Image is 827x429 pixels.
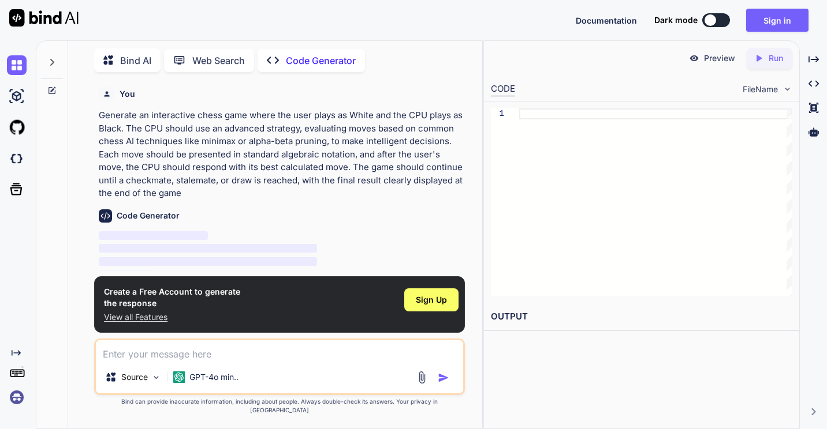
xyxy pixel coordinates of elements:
h1: Create a Free Account to generate the response [104,286,240,309]
span: ‌ [99,244,317,253]
span: ‌ [99,257,317,266]
img: darkCloudIdeIcon [7,149,27,168]
img: icon [438,372,449,383]
p: Web Search [192,54,245,67]
h6: Code Generator [117,210,180,221]
p: Run [769,52,783,64]
img: githubLight [7,118,27,137]
span: Dark mode [654,14,698,26]
img: GPT-4o mini [173,371,185,383]
img: Bind AI [9,9,79,27]
span: Documentation [576,16,637,25]
img: signin [7,387,27,407]
span: ‌ [99,231,208,240]
img: attachment [415,371,429,384]
div: 1 [491,108,504,119]
p: Bind AI [120,54,151,67]
p: Bind can provide inaccurate information, including about people. Always double-check its answers.... [94,397,465,415]
p: Generate an interactive chess game where the user plays as White and the CPU plays as Black. The ... [99,109,463,200]
h6: You [120,88,135,100]
p: Code Generator [286,54,356,67]
img: ai-studio [7,86,27,106]
p: Preview [704,52,735,64]
div: CODE [491,82,515,96]
button: Sign in [746,9,809,32]
p: Source [121,371,148,383]
img: chat [7,55,27,75]
span: ‌ [99,270,154,279]
span: Sign Up [416,294,447,306]
img: Pick Models [151,372,161,382]
img: preview [689,53,699,63]
p: GPT-4o min.. [189,371,239,383]
img: chevron down [783,84,792,94]
h2: OUTPUT [484,303,799,330]
button: Documentation [576,14,637,27]
p: View all Features [104,311,240,323]
span: FileName [743,84,778,95]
